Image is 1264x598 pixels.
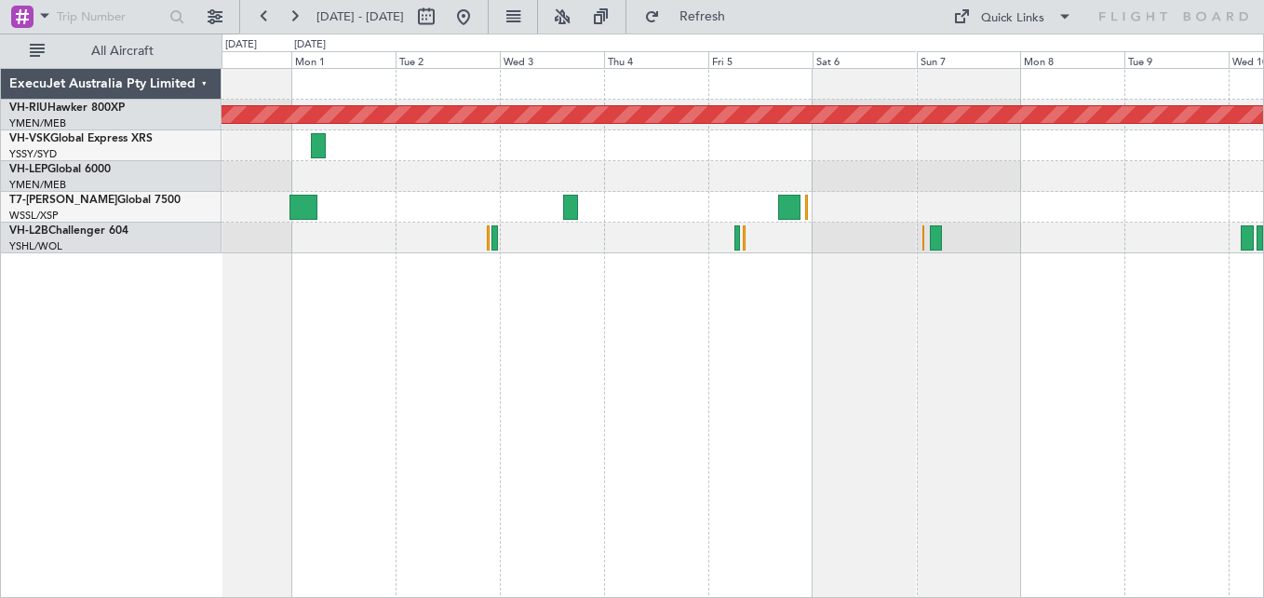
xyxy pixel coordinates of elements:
a: YMEN/MEB [9,178,66,192]
span: T7-[PERSON_NAME] [9,195,117,206]
a: T7-[PERSON_NAME]Global 7500 [9,195,181,206]
span: All Aircraft [48,45,196,58]
a: YMEN/MEB [9,116,66,130]
div: Tue 9 [1124,51,1229,68]
span: Refresh [664,10,742,23]
div: [DATE] [225,37,257,53]
a: YSSY/SYD [9,147,57,161]
button: Quick Links [944,2,1082,32]
div: Fri 5 [708,51,813,68]
div: Tue 2 [396,51,500,68]
div: Mon 1 [291,51,396,68]
span: VH-RIU [9,102,47,114]
span: [DATE] - [DATE] [316,8,404,25]
span: VH-L2B [9,225,48,237]
button: Refresh [636,2,747,32]
div: Sun 31 [187,51,291,68]
span: VH-LEP [9,164,47,175]
input: Trip Number [57,3,164,31]
a: VH-L2BChallenger 604 [9,225,128,237]
div: [DATE] [294,37,326,53]
div: Thu 4 [604,51,708,68]
a: YSHL/WOL [9,239,62,253]
a: WSSL/XSP [9,209,59,223]
button: All Aircraft [20,36,202,66]
a: VH-VSKGlobal Express XRS [9,133,153,144]
div: Mon 8 [1020,51,1124,68]
a: VH-RIUHawker 800XP [9,102,125,114]
div: Sun 7 [917,51,1021,68]
div: Wed 3 [500,51,604,68]
a: VH-LEPGlobal 6000 [9,164,111,175]
div: Quick Links [981,9,1044,28]
div: Sat 6 [813,51,917,68]
span: VH-VSK [9,133,50,144]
